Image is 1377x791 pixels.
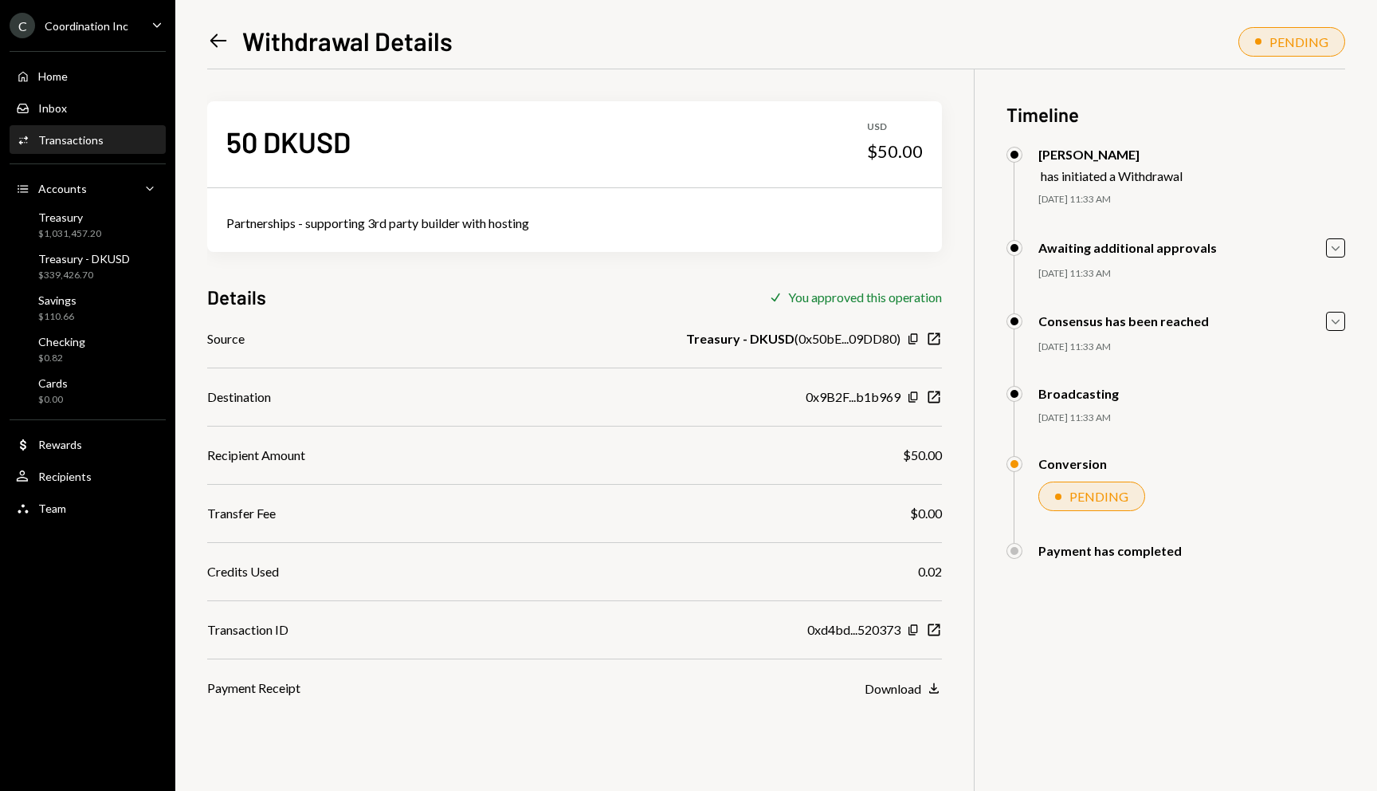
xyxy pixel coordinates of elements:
button: Download [865,680,942,698]
div: Cards [38,376,68,390]
div: USD [867,120,923,134]
h3: Details [207,284,266,310]
div: $0.00 [38,393,68,407]
a: Transactions [10,125,166,154]
div: Transactions [38,133,104,147]
div: Accounts [38,182,87,195]
div: Transaction ID [207,620,288,639]
a: Treasury$1,031,457.20 [10,206,166,244]
div: [PERSON_NAME] [1038,147,1183,162]
div: $1,031,457.20 [38,227,101,241]
h3: Timeline [1006,101,1345,128]
div: Download [865,681,921,696]
div: Consensus has been reached [1038,313,1209,329]
a: Cards$0.00 [10,372,166,410]
div: PENDING [1069,489,1128,504]
a: Inbox [10,93,166,122]
div: 0x9B2F...b1b969 [806,388,900,407]
a: Accounts [10,174,166,203]
div: Source [207,329,245,348]
div: [DATE] 11:33 AM [1038,411,1345,425]
div: Recipient Amount [207,446,305,465]
a: Home [10,61,166,90]
div: Treasury - DKUSD [38,252,130,266]
a: Checking$0.82 [10,330,166,368]
div: [DATE] 11:33 AM [1038,267,1345,281]
div: $339,426.70 [38,269,130,282]
div: Coordination Inc [45,19,128,33]
div: 0.02 [918,562,942,581]
div: 50 DKUSD [226,124,351,159]
div: $0.00 [910,504,942,523]
div: Credits Used [207,562,279,581]
div: Destination [207,388,271,407]
div: $50.00 [867,140,923,163]
div: Home [38,69,68,83]
div: 0xd4bd...520373 [807,620,900,639]
a: Team [10,494,166,522]
a: Treasury - DKUSD$339,426.70 [10,247,166,285]
div: Rewards [38,438,82,451]
div: [DATE] 11:33 AM [1038,340,1345,354]
div: Team [38,502,66,515]
b: Treasury - DKUSD [686,329,794,348]
div: Inbox [38,101,67,115]
a: Savings$110.66 [10,289,166,327]
div: Broadcasting [1038,386,1119,401]
div: Payment has completed [1038,543,1182,558]
div: $50.00 [903,446,942,465]
a: Rewards [10,430,166,458]
div: ( 0x50bE...09DD80 ) [686,329,900,348]
div: Partnerships - supporting 3rd party builder with hosting [226,214,923,233]
div: Savings [38,293,76,307]
a: Recipients [10,462,166,490]
div: You approved this operation [788,289,942,305]
div: $110.66 [38,310,76,324]
div: Awaiting additional approvals [1038,240,1217,255]
h1: Withdrawal Details [242,25,453,57]
div: Conversion [1038,456,1107,471]
div: [DATE] 11:33 AM [1038,193,1345,207]
div: Payment Receipt [207,679,300,698]
div: PENDING [1269,34,1328,49]
div: has initiated a Withdrawal [1041,168,1183,183]
div: $0.82 [38,352,85,365]
div: C [10,13,35,38]
div: Treasury [38,211,101,224]
div: Transfer Fee [207,504,276,523]
div: Recipients [38,470,92,483]
div: Checking [38,335,85,348]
